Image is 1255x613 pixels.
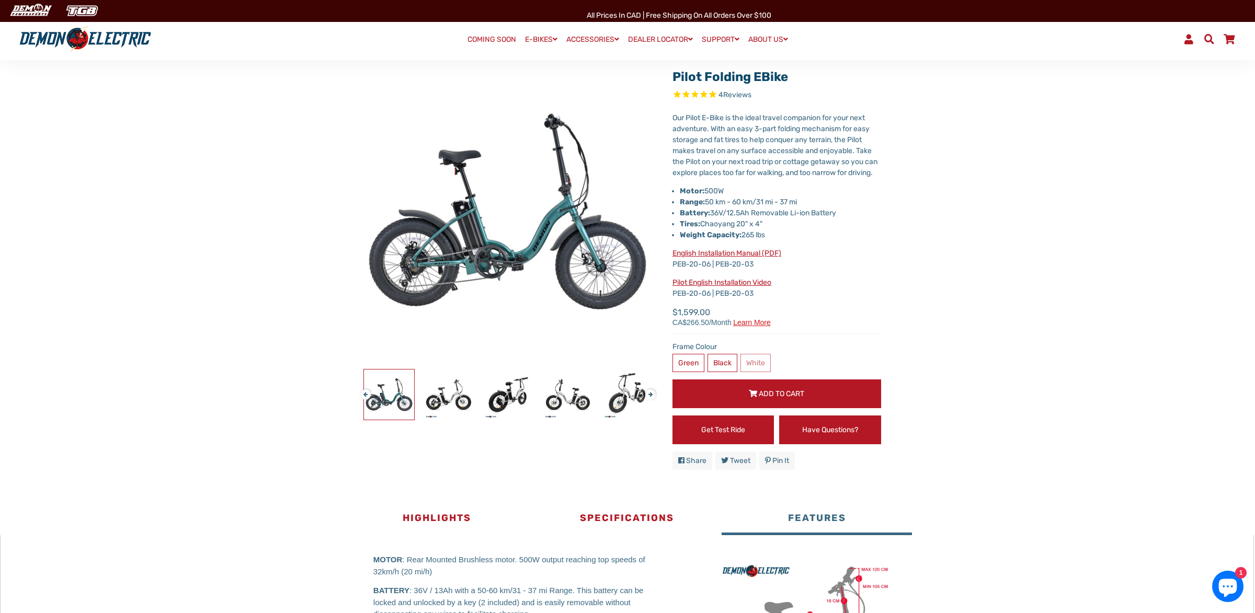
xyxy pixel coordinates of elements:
[672,249,781,258] a: English Installation Manual (PDF)
[532,504,722,535] button: Specifications
[342,504,532,535] button: Highlights
[424,369,474,420] img: Pilot Folding eBike - Demon Electric
[680,209,710,217] strong: Battery:
[624,32,697,47] a: DEALER LOCATOR
[680,209,836,217] span: 36V/12.5Ah Removable Li-ion Battery
[722,504,911,535] button: Features
[680,198,797,206] span: 50 km - 60 km/31 mi - 37 mi
[672,379,881,408] button: Add to Cart
[16,26,155,53] img: Demon Electric logo
[373,555,403,564] strong: MOTOR
[745,32,792,47] a: ABOUT US
[672,70,788,84] a: Pilot Folding eBike
[759,389,804,398] span: Add to Cart
[672,341,881,352] label: Frame Colour
[364,369,414,420] img: Pilot Folding eBike
[1209,571,1247,605] inbox-online-store-chat: Shopify online store chat
[680,219,762,228] span: Chaoyang 20" x 4"
[672,89,881,101] span: Rated 5.0 out of 5 stars 4 reviews
[543,369,593,420] img: Pilot Folding eBike - Demon Electric
[680,230,741,239] strong: Weight Capacity:
[704,187,724,195] span: 500W
[645,384,652,396] button: Next
[5,2,55,19] img: Demon Electric
[672,112,881,178] p: Our Pilot E-Bike is the ideal travel companion for your next adventure. With an easy 3-part foldi...
[723,90,751,99] span: Reviews
[708,354,737,372] label: Black
[373,554,668,577] p: : Rear Mounted Brushless motor. 500W output reaching top speeds of 32km/h (20 mi/h)
[61,2,104,19] img: TGB Canada
[680,229,881,240] p: 265 lbs
[698,32,743,47] a: SUPPORT
[680,198,705,206] strong: Range:
[587,11,771,20] span: All Prices in CAD | Free shipping on all orders over $100
[602,369,653,420] img: Pilot Folding eBike - Demon Electric
[464,32,520,47] a: COMING SOON
[730,456,750,465] span: Tweet
[672,354,704,372] label: Green
[680,187,704,195] strong: Motor:
[772,456,789,465] span: Pin it
[672,306,771,326] span: $1,599.00
[672,248,881,270] p: PEB-20-06 | PEB-20-03
[360,384,367,396] button: Previous
[718,90,751,99] span: 4 reviews
[672,278,771,287] a: Pilot English Installation Video
[373,586,409,595] strong: BATTERY
[686,456,706,465] span: Share
[563,32,623,47] a: ACCESSORIES
[672,415,774,444] a: Get Test Ride
[680,219,700,228] strong: Tires:
[779,415,881,444] a: Have Questions?
[740,354,771,372] label: White
[521,32,561,47] a: E-BIKES
[672,277,881,299] p: PEB-20-06 | PEB-20-03
[483,369,533,420] img: Pilot Folding eBike - Demon Electric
